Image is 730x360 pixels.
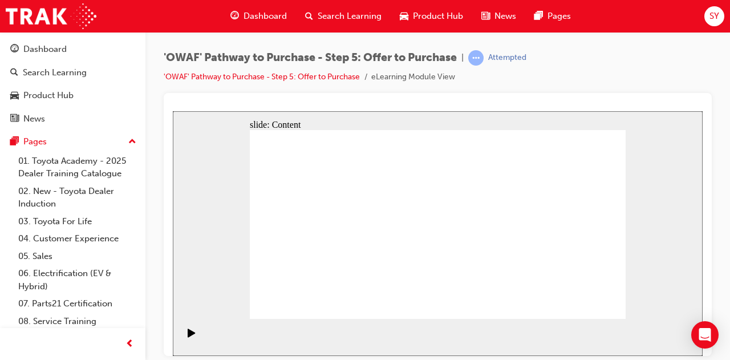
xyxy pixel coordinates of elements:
li: eLearning Module View [371,71,455,84]
button: Play (Ctrl+Alt+P) [6,217,25,236]
span: news-icon [10,114,19,124]
span: news-icon [481,9,490,23]
span: learningRecordVerb_ATTEMPT-icon [468,50,484,66]
div: Pages [23,135,47,148]
div: News [23,112,45,126]
span: guage-icon [230,9,239,23]
div: Open Intercom Messenger [691,321,719,349]
a: car-iconProduct Hub [391,5,472,28]
div: Dashboard [23,43,67,56]
button: DashboardSearch LearningProduct HubNews [5,37,141,131]
span: Dashboard [244,10,287,23]
div: Search Learning [23,66,87,79]
a: 02. New - Toyota Dealer Induction [14,183,141,213]
span: SY [709,10,719,23]
span: search-icon [305,9,313,23]
span: guage-icon [10,45,19,55]
span: Search Learning [318,10,382,23]
a: 03. Toyota For Life [14,213,141,230]
a: 05. Sales [14,248,141,265]
span: search-icon [10,68,18,78]
a: 08. Service Training [14,313,141,330]
a: search-iconSearch Learning [296,5,391,28]
a: 'OWAF' Pathway to Purchase - Step 5: Offer to Purchase [164,72,360,82]
img: Trak [6,3,96,29]
span: Pages [547,10,571,23]
div: Product Hub [23,89,74,102]
span: prev-icon [125,337,134,351]
span: up-icon [128,135,136,149]
a: 04. Customer Experience [14,230,141,248]
div: playback controls [6,208,25,245]
a: news-iconNews [472,5,525,28]
a: Product Hub [5,85,141,106]
a: 07. Parts21 Certification [14,295,141,313]
span: car-icon [10,91,19,101]
button: Pages [5,131,141,152]
a: Dashboard [5,39,141,60]
span: car-icon [400,9,408,23]
span: 'OWAF' Pathway to Purchase - Step 5: Offer to Purchase [164,51,457,64]
span: Product Hub [413,10,463,23]
a: 01. Toyota Academy - 2025 Dealer Training Catalogue [14,152,141,183]
a: pages-iconPages [525,5,580,28]
a: Search Learning [5,62,141,83]
div: Attempted [488,52,526,63]
a: guage-iconDashboard [221,5,296,28]
span: News [494,10,516,23]
span: | [461,51,464,64]
a: News [5,108,141,130]
span: pages-icon [534,9,543,23]
button: SY [704,6,724,26]
span: pages-icon [10,137,19,147]
a: 06. Electrification (EV & Hybrid) [14,265,141,295]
